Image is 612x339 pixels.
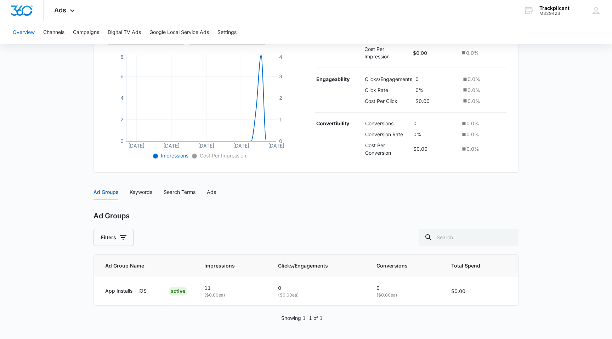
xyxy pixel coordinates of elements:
button: Google Local Service Ads [149,21,209,44]
td: $0.00 [414,96,460,107]
td: Conversion Rate [363,129,412,140]
tspan: 4 [279,53,282,59]
span: Impressions [159,153,188,159]
button: Digital TV Ads [108,21,141,44]
div: 0.0 % [461,131,505,138]
p: App Installs - iOS [105,287,147,295]
div: 0.0 % [462,75,505,83]
div: 0.0 % [461,120,505,127]
td: $0.00 [443,277,518,305]
td: 0 [412,118,459,129]
div: 0.0 % [462,86,505,94]
span: Clicks/Engagements [278,262,349,270]
button: Overview [13,21,35,44]
button: Channels [43,21,64,44]
tspan: 1 [279,116,282,122]
tspan: [DATE] [268,142,284,148]
div: Search Terms [164,188,195,196]
p: ( $0.00 ea) [278,292,359,299]
p: 11 [204,284,261,292]
span: Ads [54,6,66,14]
span: Ad Group Name [105,262,177,270]
td: Click Rate [363,85,414,96]
div: account name [539,5,569,11]
td: Cost Per Click [363,96,414,107]
button: Filters [93,229,134,246]
input: Search [419,229,518,246]
div: 0.0 % [461,145,505,153]
tspan: 3 [279,73,282,79]
tspan: 2 [120,116,124,122]
tspan: [DATE] [128,142,144,148]
tspan: 6 [120,73,124,79]
h2: Ad Groups [93,212,130,220]
div: Ad Groups [93,188,118,196]
td: $0.00 [411,44,459,62]
tspan: 0 [279,138,282,144]
p: 0 [278,284,359,292]
div: 0.0 % [460,49,505,57]
button: Campaigns [73,21,99,44]
div: ACTIVE [169,287,187,295]
div: account id [539,11,569,16]
div: Ads [207,188,216,196]
tspan: [DATE] [233,142,249,148]
strong: Convertibility [316,120,349,126]
div: Keywords [130,188,152,196]
td: 0 [414,74,460,85]
span: Conversions [376,262,424,270]
tspan: [DATE] [198,142,214,148]
tspan: [DATE] [163,142,180,148]
td: Cost Per Conversion [363,140,412,158]
p: ( $0.00 ea) [376,292,434,299]
tspan: 0 [120,138,124,144]
td: 0% [412,129,459,140]
strong: Engageability [316,76,350,82]
td: Conversions [363,118,412,129]
tspan: 4 [120,95,124,101]
td: $0.00 [412,140,459,158]
button: Settings [217,21,237,44]
tspan: 2 [279,95,282,101]
tspan: 8 [120,53,124,59]
div: 0.0 % [462,97,505,105]
p: Showing 1-1 of 1 [281,314,323,322]
p: 0 [376,284,434,292]
td: 0% [414,85,460,96]
span: Cost Per Impression [198,153,246,159]
span: Impressions [204,262,251,270]
span: Total Spend [451,262,497,270]
td: Cost Per Impression [363,44,411,62]
p: ( $0.00 ea) [204,292,261,299]
td: Clicks/Engagements [363,74,414,85]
